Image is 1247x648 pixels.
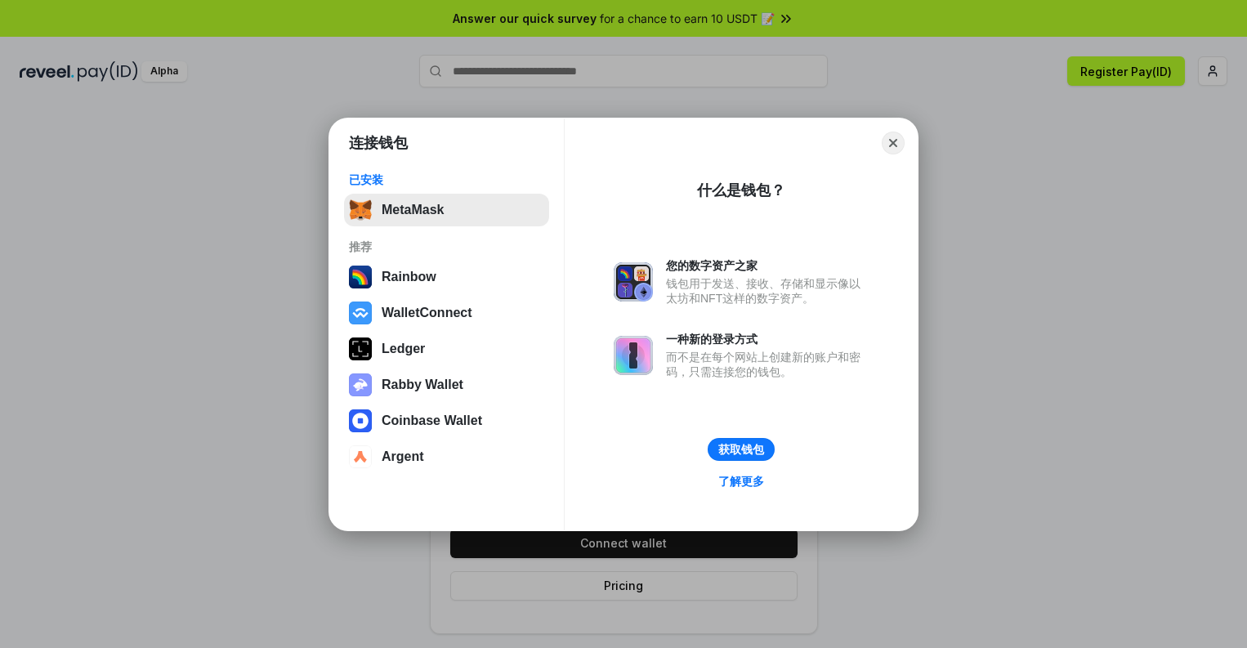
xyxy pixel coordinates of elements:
div: Argent [382,449,424,464]
img: svg+xml,%3Csvg%20width%3D%2228%22%20height%3D%2228%22%20viewBox%3D%220%200%2028%2028%22%20fill%3D... [349,445,372,468]
div: Ledger [382,342,425,356]
img: svg+xml,%3Csvg%20width%3D%2228%22%20height%3D%2228%22%20viewBox%3D%220%200%2028%2028%22%20fill%3D... [349,302,372,324]
button: Argent [344,440,549,473]
div: Coinbase Wallet [382,413,482,428]
div: 而不是在每个网站上创建新的账户和密码，只需连接您的钱包。 [666,350,869,379]
button: Rainbow [344,261,549,293]
div: 已安装 [349,172,544,187]
h1: 连接钱包 [349,133,408,153]
div: 获取钱包 [718,442,764,457]
div: Rabby Wallet [382,378,463,392]
div: 钱包用于发送、接收、存储和显示像以太坊和NFT这样的数字资产。 [666,276,869,306]
img: svg+xml,%3Csvg%20width%3D%22120%22%20height%3D%22120%22%20viewBox%3D%220%200%20120%20120%22%20fil... [349,266,372,288]
div: 了解更多 [718,474,764,489]
img: svg+xml,%3Csvg%20width%3D%2228%22%20height%3D%2228%22%20viewBox%3D%220%200%2028%2028%22%20fill%3D... [349,409,372,432]
div: 您的数字资产之家 [666,258,869,273]
div: Rainbow [382,270,436,284]
button: Close [882,132,905,154]
button: MetaMask [344,194,549,226]
img: svg+xml,%3Csvg%20xmlns%3D%22http%3A%2F%2Fwww.w3.org%2F2000%2Fsvg%22%20fill%3D%22none%22%20viewBox... [614,262,653,302]
a: 了解更多 [708,471,774,492]
button: WalletConnect [344,297,549,329]
div: 什么是钱包？ [697,181,785,200]
img: svg+xml,%3Csvg%20xmlns%3D%22http%3A%2F%2Fwww.w3.org%2F2000%2Fsvg%22%20fill%3D%22none%22%20viewBox... [614,336,653,375]
div: 推荐 [349,239,544,254]
button: Ledger [344,333,549,365]
button: Coinbase Wallet [344,404,549,437]
div: MetaMask [382,203,444,217]
button: Rabby Wallet [344,369,549,401]
img: svg+xml,%3Csvg%20fill%3D%22none%22%20height%3D%2233%22%20viewBox%3D%220%200%2035%2033%22%20width%... [349,199,372,221]
div: 一种新的登录方式 [666,332,869,346]
button: 获取钱包 [708,438,775,461]
img: svg+xml,%3Csvg%20xmlns%3D%22http%3A%2F%2Fwww.w3.org%2F2000%2Fsvg%22%20fill%3D%22none%22%20viewBox... [349,373,372,396]
img: svg+xml,%3Csvg%20xmlns%3D%22http%3A%2F%2Fwww.w3.org%2F2000%2Fsvg%22%20width%3D%2228%22%20height%3... [349,337,372,360]
div: WalletConnect [382,306,472,320]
